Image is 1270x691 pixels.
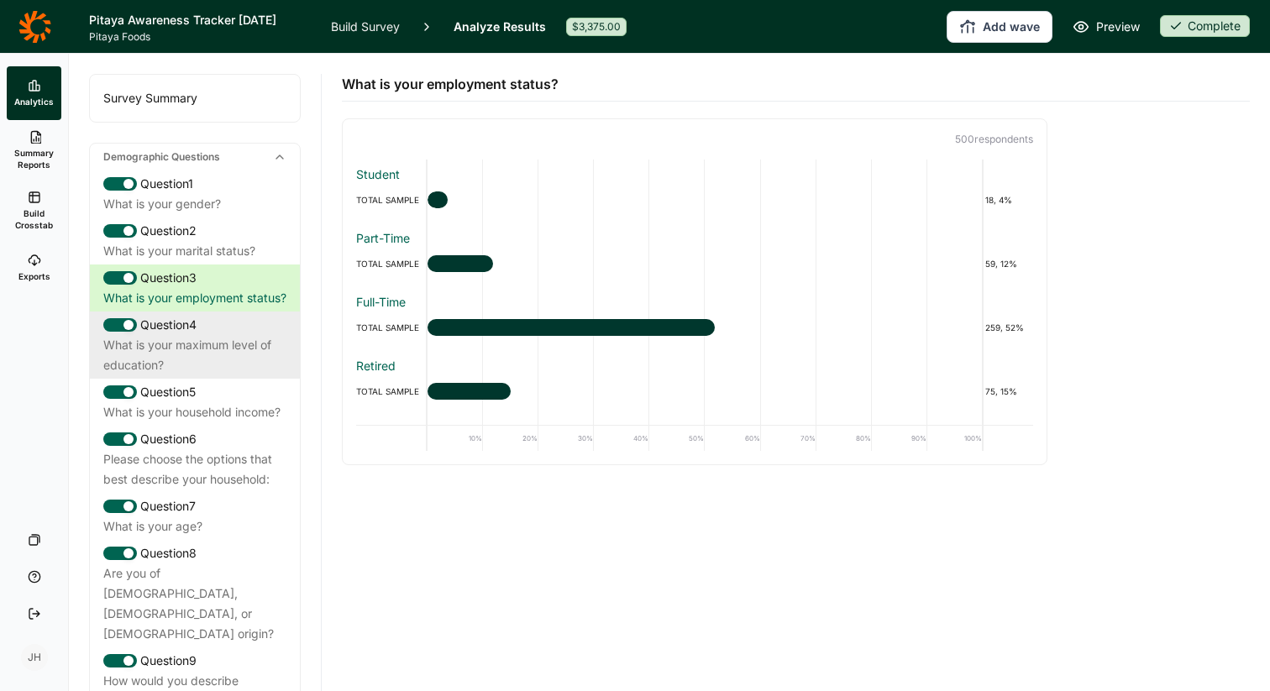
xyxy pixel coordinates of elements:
[103,268,286,288] div: Question 3
[103,382,286,402] div: Question 5
[483,426,538,451] div: 20%
[103,651,286,671] div: Question 9
[356,294,1033,311] div: Full-Time
[356,254,428,274] div: TOTAL SAMPLE
[103,315,286,335] div: Question 4
[927,426,983,451] div: 100%
[342,74,559,94] span: What is your employment status?
[89,10,311,30] h1: Pitaya Awareness Tracker [DATE]
[649,426,705,451] div: 50%
[594,426,649,451] div: 40%
[21,644,48,671] div: JH
[13,147,55,170] span: Summary Reports
[103,241,286,261] div: What is your marital status?
[103,194,286,214] div: What is your gender?
[1160,15,1250,39] button: Complete
[103,174,286,194] div: Question 1
[7,241,61,295] a: Exports
[356,381,428,401] div: TOTAL SAMPLE
[872,426,927,451] div: 90%
[103,449,286,489] div: Please choose the options that best describe your household:
[13,207,55,231] span: Build Crosstab
[356,421,1033,438] div: Unemployed
[89,30,311,44] span: Pitaya Foods
[103,429,286,449] div: Question 6
[7,181,61,241] a: Build Crosstab
[90,75,300,122] div: Survey Summary
[983,381,1033,401] div: 75, 15%
[103,288,286,308] div: What is your employment status?
[538,426,594,451] div: 30%
[14,96,54,107] span: Analytics
[1160,15,1250,37] div: Complete
[7,66,61,120] a: Analytics
[103,221,286,241] div: Question 2
[356,358,1033,374] div: Retired
[356,133,1033,146] p: 500 respondent s
[90,144,300,170] div: Demographic Questions
[1096,17,1140,37] span: Preview
[356,166,1033,183] div: Student
[103,496,286,516] div: Question 7
[761,426,816,451] div: 70%
[1073,17,1140,37] a: Preview
[356,230,1033,247] div: Part-Time
[816,426,872,451] div: 80%
[947,11,1052,43] button: Add wave
[103,335,286,375] div: What is your maximum level of education?
[18,270,50,282] span: Exports
[356,190,428,210] div: TOTAL SAMPLE
[103,516,286,537] div: What is your age?
[7,120,61,181] a: Summary Reports
[103,402,286,422] div: What is your household income?
[983,254,1033,274] div: 59, 12%
[705,426,760,451] div: 60%
[428,426,483,451] div: 10%
[103,563,286,644] div: Are you of [DEMOGRAPHIC_DATA], [DEMOGRAPHIC_DATA], or [DEMOGRAPHIC_DATA] origin?
[983,317,1033,338] div: 259, 52%
[983,190,1033,210] div: 18, 4%
[356,317,428,338] div: TOTAL SAMPLE
[103,543,286,563] div: Question 8
[566,18,627,36] div: $3,375.00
